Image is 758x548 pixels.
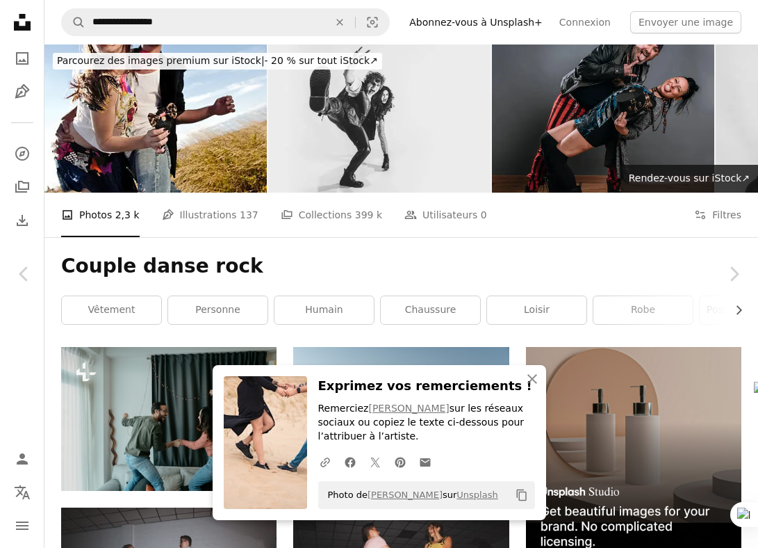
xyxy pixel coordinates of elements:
a: Illustrations 137 [162,193,258,237]
a: chaussure [381,296,480,324]
a: Connexion [551,11,619,33]
button: Copier dans le presse-papier [510,483,534,507]
h1: Couple danse rock [61,254,741,279]
button: Rechercher sur Unsplash [62,9,85,35]
span: 0 [481,207,487,223]
a: Un homme et une femme dansant dans un salon [61,412,277,425]
a: Partagez-leTwitter [363,448,388,476]
a: Collections 399 k [281,193,382,237]
img: femme en robe rose courant sur le sable gris pendant la journée [293,347,509,491]
span: Rendez-vous sur iStock ↗ [629,172,750,184]
span: Photo de sur [321,484,498,506]
a: [PERSON_NAME] [368,403,449,414]
p: Remerciez sur les réseaux sociaux ou copiez le texte ci-dessous pour l’attribuer à l’artiste. [318,402,535,444]
a: Partagez-lePinterest [388,448,413,476]
img: Vue grand angle. Portrait monochrome de musiciens fous, jeune garçon et fille portant des tenues ... [268,45,491,193]
a: Parcourez des images premium sur iStock|- 20 % sur tout iStock↗ [44,45,390,78]
a: [PERSON_NAME] [368,490,443,500]
a: Explorer [8,140,36,168]
img: Un homme et une femme alternatifs posent serrés en regardant la caméra avec une expression joyeus... [492,45,714,193]
a: vêtement [62,296,161,324]
button: Envoyer une image [630,11,741,33]
a: humain [274,296,374,324]
a: Rendez-vous sur iStock↗ [620,165,758,193]
a: Partager par mail [413,448,438,476]
button: Menu [8,512,36,540]
button: Langue [8,478,36,506]
button: Filtres [694,193,741,237]
a: Suivant [709,207,758,341]
img: Un homme et une femme dansant dans un salon [61,347,277,490]
a: Historique de téléchargement [8,207,36,234]
span: 399 k [355,207,382,223]
a: Collections [8,173,36,201]
span: - 20 % sur tout iStock ↗ [57,55,378,66]
a: Partagez-leFacebook [338,448,363,476]
a: Illustrations [8,78,36,106]
form: Rechercher des visuels sur tout le site [61,8,390,36]
button: Effacer [324,9,355,35]
a: Connexion / S’inscrire [8,445,36,473]
a: Abonnez-vous à Unsplash+ [401,11,551,33]
a: robe [593,296,693,324]
a: Photos [8,45,36,72]
a: personne [168,296,267,324]
a: loisir [487,296,586,324]
span: 137 [240,207,258,223]
a: Unsplash [456,490,497,500]
h3: Exprimez vos remerciements ! [318,376,535,396]
button: Recherche de visuels [356,9,389,35]
span: Parcourez des images premium sur iStock | [57,55,265,66]
img: Les mannequins [44,45,267,193]
a: Utilisateurs 0 [404,193,487,237]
